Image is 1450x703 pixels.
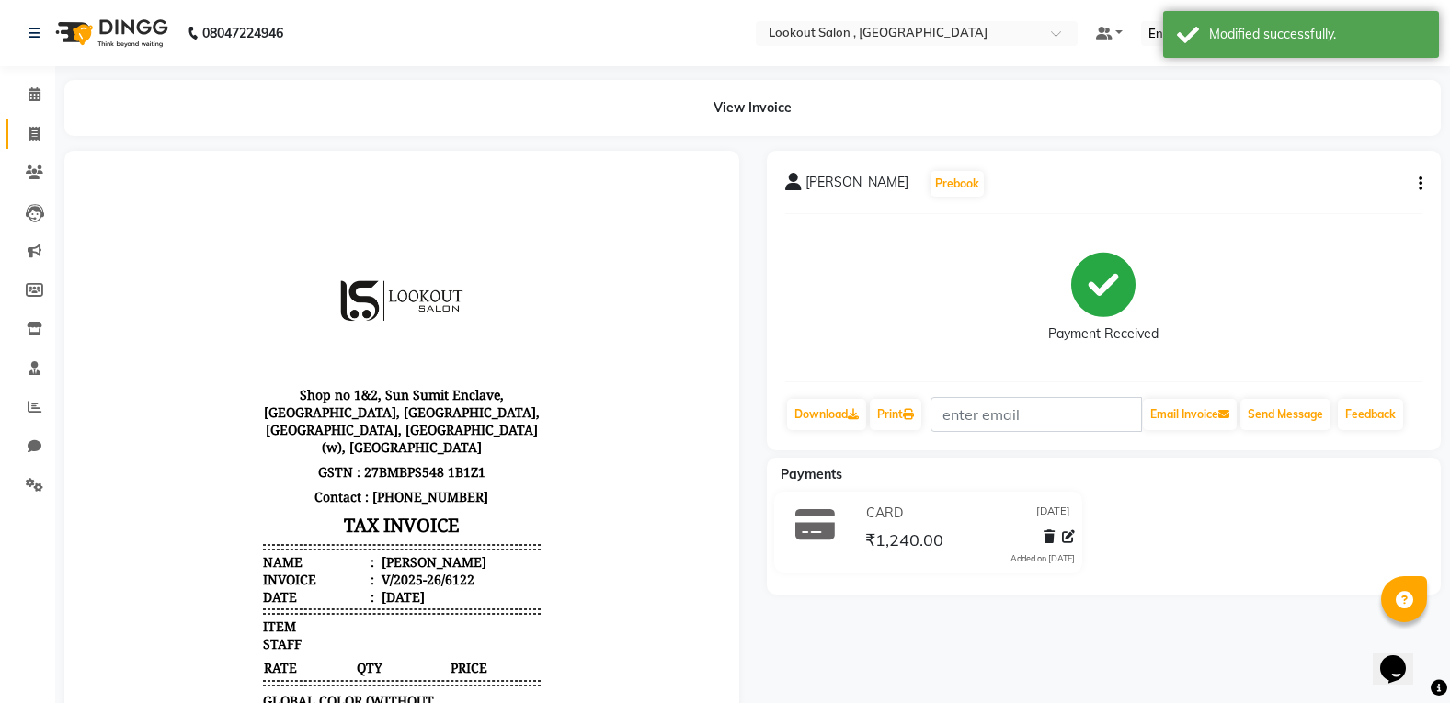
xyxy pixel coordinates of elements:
b: 08047224946 [202,7,283,59]
small: by [PERSON_NAME] [180,614,282,628]
button: Prebook [931,171,984,197]
div: [PERSON_NAME] [295,384,404,402]
span: ₹300.00 [180,628,271,647]
span: ₹900.00 [180,572,271,591]
span: QTY [273,489,364,508]
span: SHAVE [180,652,223,670]
p: Contact : [PHONE_NUMBER] [180,315,458,340]
small: by [PERSON_NAME] [180,670,282,684]
div: View Invoice [64,80,1441,136]
span: HAIRCUT WITH STYLIST (M) [180,596,360,614]
img: logo [47,7,173,59]
small: by [PERSON_NAME] [180,558,282,572]
span: ₹300.00 [367,628,458,647]
a: Feedback [1338,399,1403,430]
iframe: chat widget [1373,629,1432,685]
div: Invoice [180,402,291,419]
div: V/2025-26/6122 [295,402,392,419]
span: ₹150.00 [367,684,458,703]
div: Date [180,419,291,437]
span: RATE [180,489,271,508]
span: ₹150.00 [180,684,271,703]
input: enter email [931,397,1142,432]
span: [PERSON_NAME] [805,173,908,198]
span: : [288,384,291,402]
span: [DATE] [1036,504,1070,523]
p: GSTN : 27BMBPS548 1B1Z1 [180,290,458,315]
span: ITEM [180,448,213,466]
div: Name [180,384,291,402]
span: GLOBAL COLOR (WITHOUT [MEDICAL_DATA]) [180,523,458,558]
span: 1 [273,628,364,647]
div: Added on [DATE] [1010,552,1075,565]
span: 1 [273,684,364,703]
div: [DATE] [295,419,342,437]
img: file_1744022069946.jpeg [250,15,388,210]
h3: TAX INVOICE [180,340,458,372]
button: Send Message [1240,399,1330,430]
span: Payments [781,466,842,482]
a: Print [870,399,921,430]
button: Email Invoice [1143,399,1237,430]
p: Shop no 1&2, Sun Sumit Enclave, [GEOGRAPHIC_DATA], [GEOGRAPHIC_DATA], [GEOGRAPHIC_DATA], [GEOGRAP... [180,213,458,290]
span: 1 [273,572,364,591]
span: : [288,419,291,437]
a: Download [787,399,866,430]
span: STAFF [180,466,219,483]
div: Modified successfully. [1209,25,1425,44]
span: CARD [866,504,903,523]
span: PRICE [367,489,458,508]
span: : [288,402,291,419]
span: ₹1,240.00 [865,529,943,555]
span: ₹900.00 [367,572,458,591]
div: Payment Received [1048,324,1159,344]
